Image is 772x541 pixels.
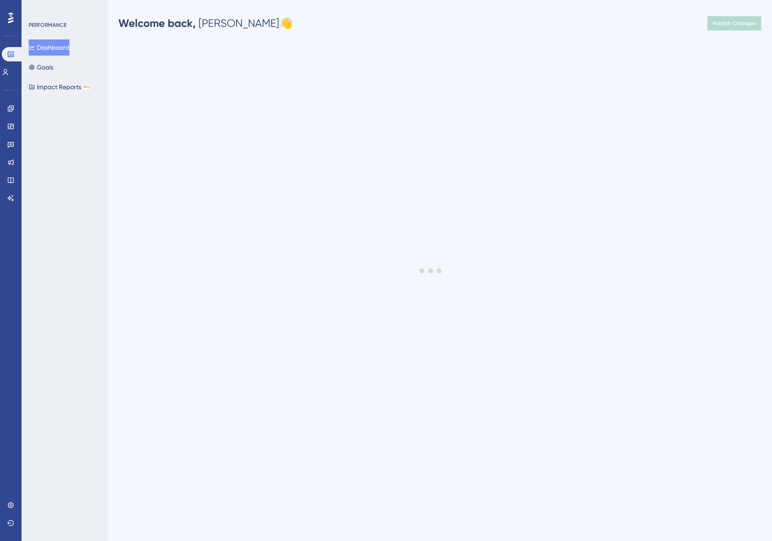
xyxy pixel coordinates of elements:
span: Publish Changes [713,20,756,27]
div: PERFORMANCE [29,22,66,29]
button: Goals [29,59,53,75]
span: Welcome back, [118,17,196,30]
div: [PERSON_NAME] 👋 [118,16,293,30]
button: Dashboard [29,39,69,56]
div: BETA [83,85,91,89]
button: Publish Changes [707,16,761,30]
button: Impact ReportsBETA [29,79,91,95]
